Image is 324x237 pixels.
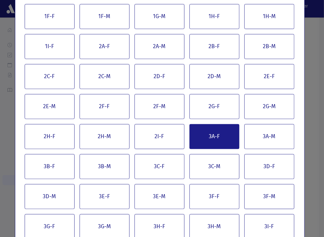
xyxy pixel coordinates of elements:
[189,154,239,179] button: 3C-M
[135,184,184,209] button: 3E-M
[244,34,294,59] button: 2B-M
[25,124,75,149] button: 2H-F
[25,34,75,59] button: 1I-F
[244,64,294,89] button: 2E-F
[25,64,75,89] button: 2C-F
[244,124,294,149] button: 3A-M
[189,124,239,149] button: 3A-F
[80,184,130,209] button: 3E-F
[25,184,75,209] button: 3D-M
[135,154,184,179] button: 3C-F
[189,94,239,119] button: 2G-F
[244,154,294,179] button: 3D-F
[80,154,130,179] button: 3B-M
[135,4,184,29] button: 1G-M
[25,4,75,29] button: 1F-F
[80,64,130,89] button: 2C-M
[80,34,130,59] button: 2A-F
[80,124,130,149] button: 2H-M
[80,94,130,119] button: 2F-F
[244,184,294,209] button: 3F-M
[189,4,239,29] button: 1H-F
[189,64,239,89] button: 2D-M
[25,94,75,119] button: 2E-M
[135,34,184,59] button: 2A-M
[244,94,294,119] button: 2G-M
[80,4,130,29] button: 1F-M
[135,124,184,149] button: 2I-F
[135,64,184,89] button: 2D-F
[25,154,75,179] button: 3B-F
[244,4,294,29] button: 1H-M
[189,34,239,59] button: 2B-F
[189,184,239,209] button: 3F-F
[135,94,184,119] button: 2F-M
